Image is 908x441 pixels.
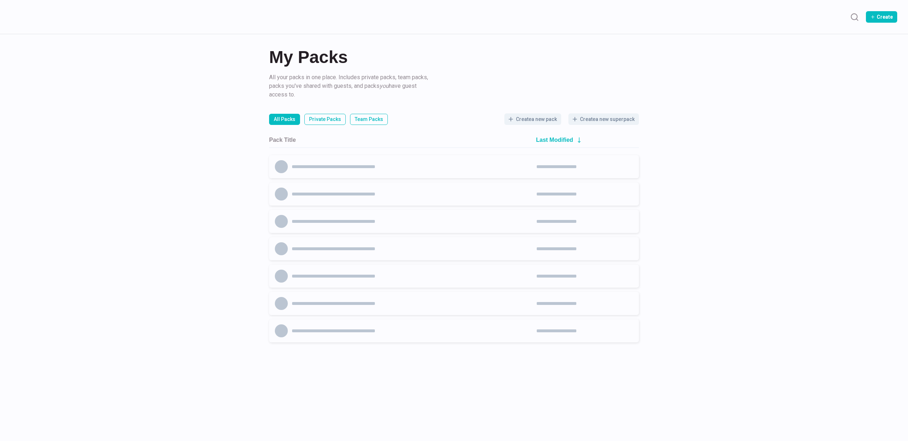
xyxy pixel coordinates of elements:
h2: Pack Title [269,136,296,143]
p: All Packs [274,116,295,123]
i: you [380,82,389,89]
a: Packs logo [11,7,59,27]
img: Packs logo [11,7,59,24]
button: Search [847,10,862,24]
p: Team Packs [355,116,383,123]
h2: Last Modified [536,136,573,143]
p: Private Packs [309,116,341,123]
button: Createa new pack [504,113,561,125]
button: Createa new superpack [568,113,639,125]
h2: My Packs [269,49,639,66]
button: Create Pack [866,11,897,23]
p: All your packs in one place. Includes private packs, team packs, packs you've shared with guests,... [269,73,431,99]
